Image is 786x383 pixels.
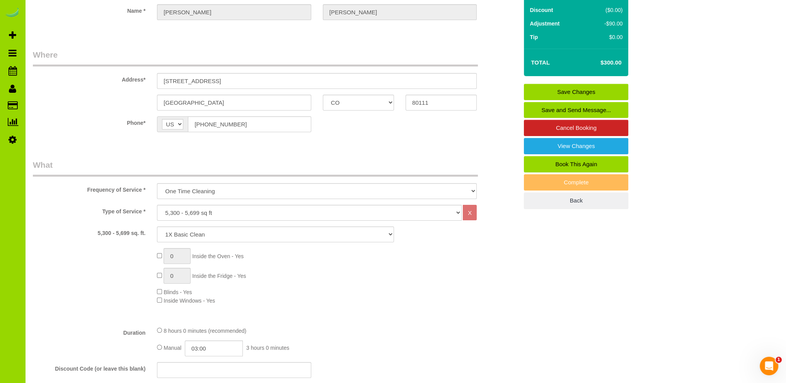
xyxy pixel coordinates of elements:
label: Tip [530,33,538,41]
h4: $300.00 [577,60,621,66]
a: Save and Send Message... [524,102,628,118]
label: 5,300 - 5,699 sq. ft. [27,226,151,237]
label: Duration [27,326,151,337]
a: Cancel Booking [524,120,628,136]
input: First Name* [157,4,311,20]
span: Blinds - Yes [164,289,192,295]
label: Name * [27,4,151,15]
div: ($0.00) [587,6,623,14]
span: Inside the Oven - Yes [192,253,244,259]
legend: Where [33,49,478,66]
span: 3 hours 0 minutes [246,345,289,351]
input: Phone* [188,116,311,132]
div: -$90.00 [587,20,623,27]
span: 8 hours 0 minutes (recommended) [164,328,246,334]
span: Manual [164,345,181,351]
span: Inside Windows - Yes [164,298,215,304]
img: Automaid Logo [5,8,20,19]
strong: Total [531,59,550,66]
input: Last Name* [323,4,477,20]
a: Back [524,192,628,209]
label: Address* [27,73,151,83]
label: Adjustment [530,20,559,27]
input: City* [157,95,311,111]
label: Discount Code (or leave this blank) [27,362,151,373]
label: Phone* [27,116,151,127]
legend: What [33,159,478,177]
input: Zip Code* [406,95,477,111]
div: $0.00 [587,33,623,41]
label: Type of Service * [27,205,151,215]
span: 1 [776,357,782,363]
a: View Changes [524,138,628,154]
iframe: Intercom live chat [760,357,778,375]
label: Discount [530,6,553,14]
a: Save Changes [524,84,628,100]
span: Inside the Fridge - Yes [192,273,246,279]
a: Book This Again [524,156,628,172]
label: Frequency of Service * [27,183,151,194]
